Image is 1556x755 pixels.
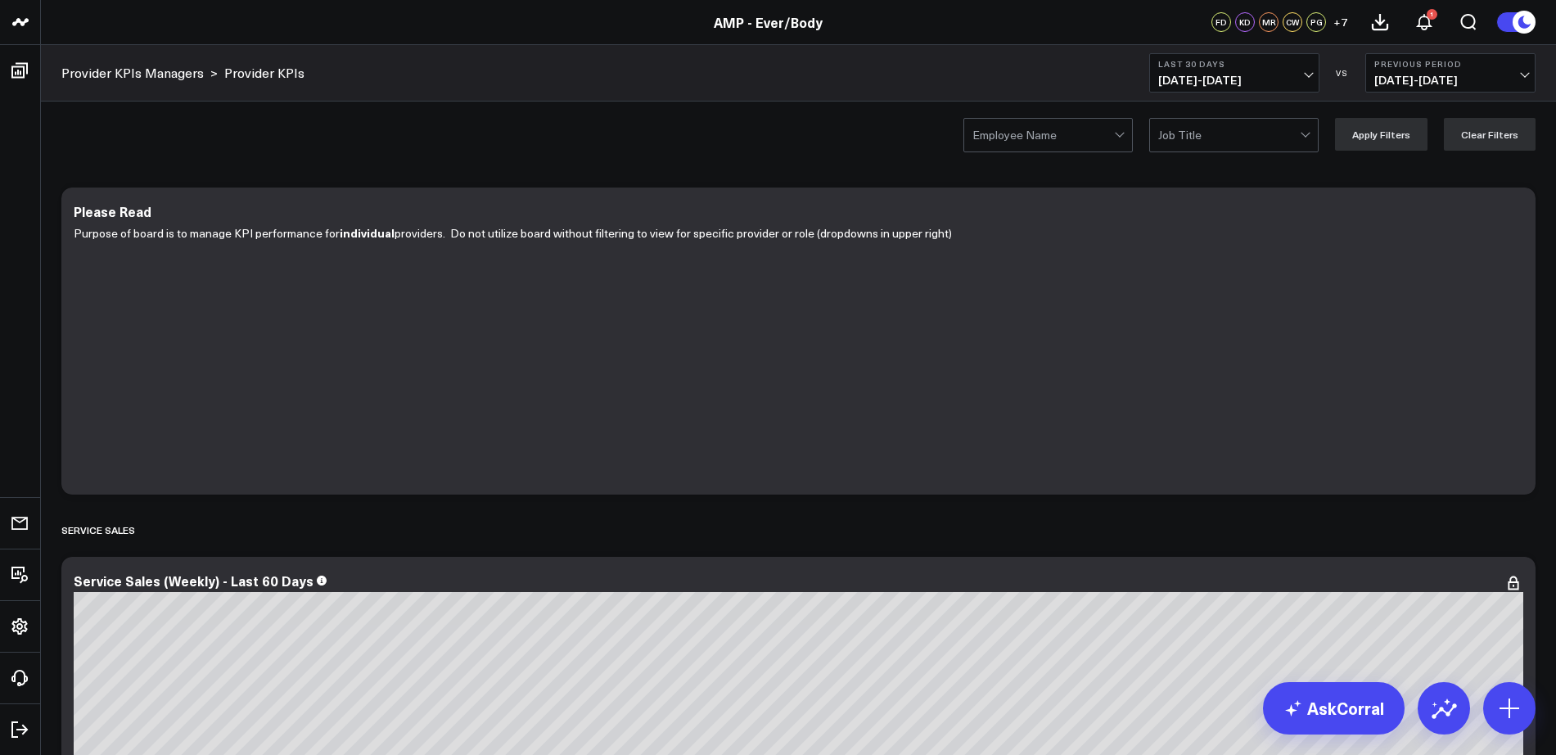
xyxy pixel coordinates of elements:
div: Service Sales (Weekly) - Last 60 Days [74,572,313,590]
div: FD [1211,12,1231,32]
a: AMP - Ever/Body [714,13,823,31]
div: PG [1306,12,1326,32]
div: VS [1328,68,1357,78]
div: CW [1283,12,1302,32]
a: AskCorral [1263,682,1405,735]
a: Provider KPIs Managers [61,64,204,82]
span: [DATE] - [DATE] [1158,74,1310,87]
b: Previous Period [1374,59,1527,69]
button: Previous Period[DATE]-[DATE] [1365,53,1536,93]
div: MR [1259,12,1279,32]
a: Provider KPIs [224,64,304,82]
b: Last 30 Days [1158,59,1310,69]
div: Service Sales [61,511,135,549]
div: KD [1235,12,1255,32]
button: Last 30 Days[DATE]-[DATE] [1149,53,1319,93]
p: Purpose of board is to manage KPI performance for providers. Do not utilize board without filteri... [74,223,1511,244]
span: + 7 [1333,16,1347,28]
button: +7 [1330,12,1350,32]
div: Please Read [74,202,151,220]
button: Apply Filters [1335,118,1427,151]
button: Clear Filters [1444,118,1536,151]
div: > [61,64,218,82]
div: 1 [1427,9,1437,20]
b: individual [340,224,395,241]
span: [DATE] - [DATE] [1374,74,1527,87]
